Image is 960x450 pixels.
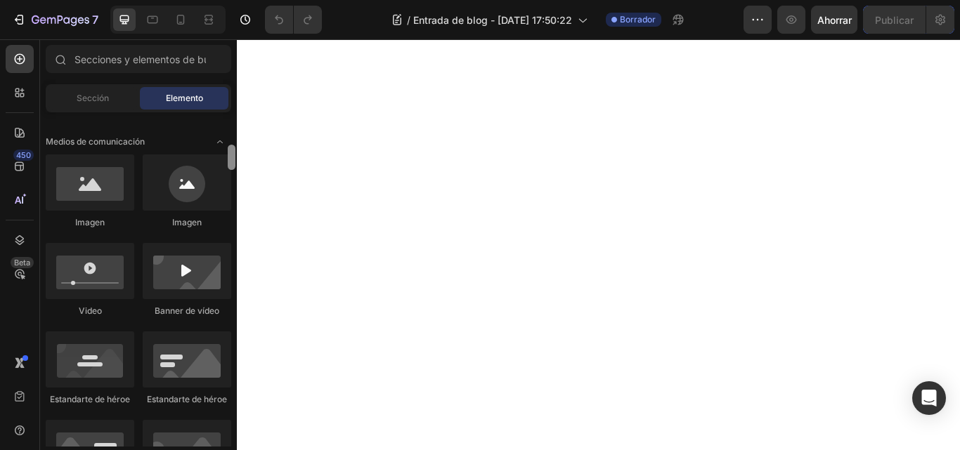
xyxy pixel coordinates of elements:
[46,136,145,147] font: Medios de comunicación
[14,258,30,267] font: Beta
[413,14,572,26] font: Entrada de blog - [DATE] 17:50:22
[75,217,105,227] font: Imagen
[155,305,219,316] font: Banner de vídeo
[77,93,109,103] font: Sección
[92,13,98,27] font: 7
[166,93,203,103] font: Elemento
[620,14,656,25] font: Borrador
[811,6,857,34] button: Ahorrar
[237,39,960,450] iframe: Área de diseño
[46,45,231,73] input: Secciones y elementos de búsqueda
[16,150,31,160] font: 450
[209,131,231,153] span: Abrir palanca
[265,6,322,34] div: Deshacer/Rehacer
[912,381,946,415] div: Abrir Intercom Messenger
[79,305,102,316] font: Video
[875,14,914,26] font: Publicar
[172,217,202,227] font: Imagen
[817,14,852,26] font: Ahorrar
[6,6,105,34] button: 7
[863,6,926,34] button: Publicar
[147,394,227,404] font: Estandarte de héroe
[50,394,130,404] font: Estandarte de héroe
[407,14,410,26] font: /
